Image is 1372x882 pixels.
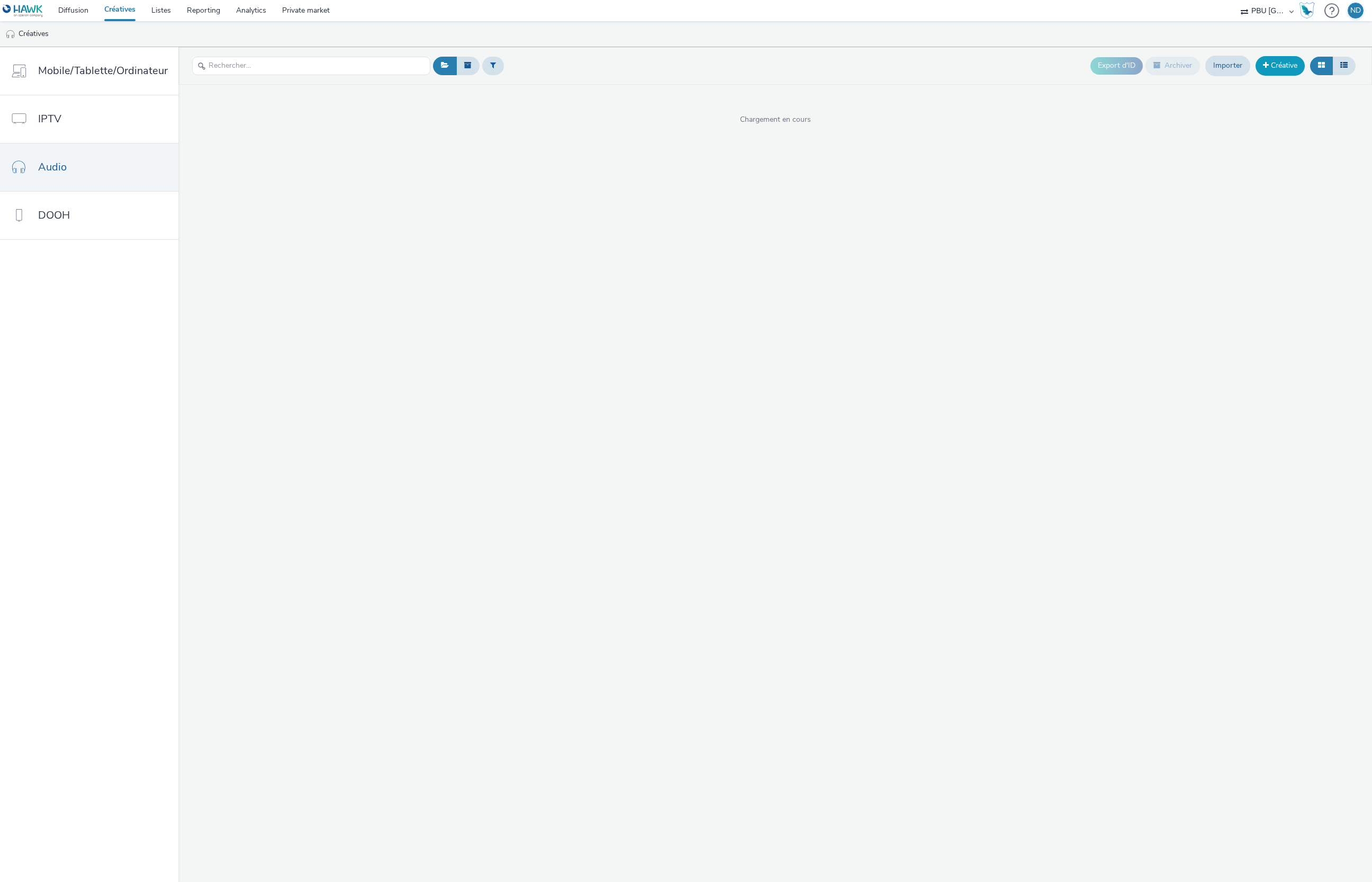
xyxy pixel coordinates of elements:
[38,63,168,78] span: Mobile/Tablette/Ordinateur
[1299,2,1319,19] a: Hawk Academy
[5,29,16,40] img: audio
[1090,57,1143,74] button: Export d'ID
[1145,57,1200,75] button: Archiver
[38,159,67,175] span: Audio
[3,4,43,17] img: undefined Logo
[1205,56,1250,76] a: Importer
[38,208,70,223] span: DOOH
[192,57,430,75] input: Rechercher...
[1332,57,1356,75] button: Liste
[1256,56,1305,75] a: Créative
[1310,57,1333,75] button: Grille
[1299,2,1315,19] img: Hawk Academy
[1350,3,1361,19] div: ND
[38,111,61,127] span: IPTV
[178,114,1372,125] span: Chargement en cours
